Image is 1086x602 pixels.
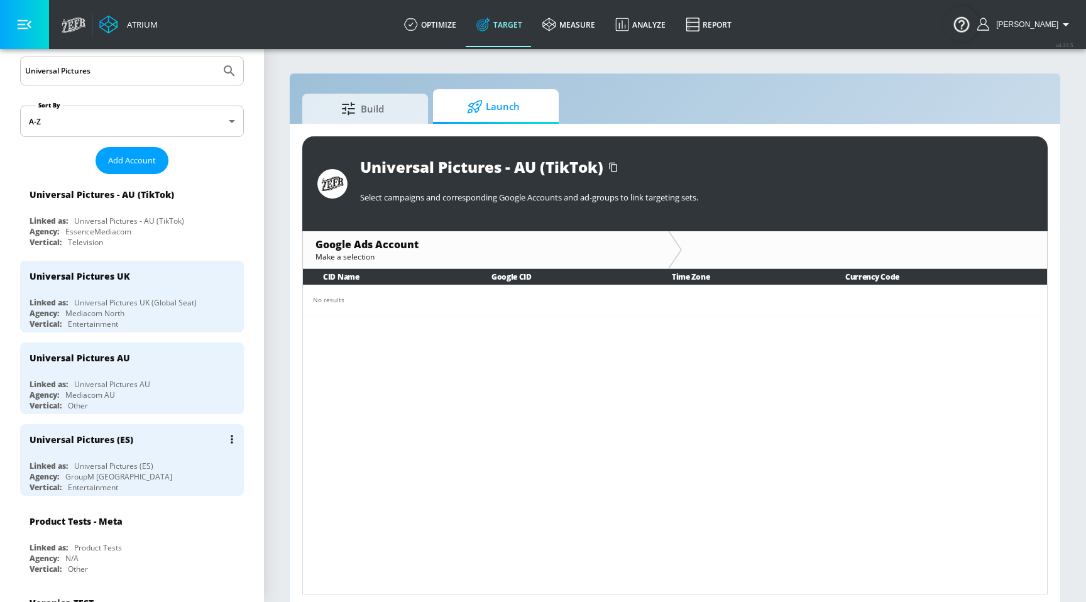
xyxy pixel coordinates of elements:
[315,238,655,251] div: Google Ads Account
[20,179,244,251] div: Universal Pictures - AU (TikTok)Linked as:Universal Pictures - AU (TikTok)Agency:EssenceMediacomV...
[68,564,88,574] div: Other
[30,379,68,390] div: Linked as:
[394,2,466,47] a: optimize
[65,308,124,319] div: Mediacom North
[30,434,133,446] div: Universal Pictures (ES)
[25,63,216,79] input: Search by name
[30,471,59,482] div: Agency:
[825,269,1047,285] th: Currency Code
[1056,41,1073,48] span: v 4.33.5
[652,269,825,285] th: Time Zone
[360,156,603,177] div: Universal Pictures - AU (TikTok)
[30,308,59,319] div: Agency:
[30,564,62,574] div: Vertical:
[65,471,172,482] div: GroupM [GEOGRAPHIC_DATA]
[30,297,68,308] div: Linked as:
[605,2,676,47] a: Analyze
[74,297,197,308] div: Universal Pictures UK (Global Seat)
[216,57,243,85] button: Submit Search
[68,237,103,248] div: Television
[74,542,122,553] div: Product Tests
[313,295,1037,305] div: No results
[466,2,532,47] a: Target
[20,261,244,332] div: Universal Pictures UKLinked as:Universal Pictures UK (Global Seat)Agency:Mediacom NorthVertical:E...
[532,2,605,47] a: measure
[65,226,131,237] div: EssenceMediacom
[977,17,1073,32] button: [PERSON_NAME]
[108,153,156,168] span: Add Account
[99,15,158,34] a: Atrium
[30,226,59,237] div: Agency:
[676,2,742,47] a: Report
[96,147,168,174] button: Add Account
[30,390,59,400] div: Agency:
[68,319,118,329] div: Entertainment
[122,19,158,30] div: Atrium
[68,482,118,493] div: Entertainment
[303,269,471,285] th: CID Name
[30,542,68,553] div: Linked as:
[36,101,63,109] label: Sort By
[30,216,68,226] div: Linked as:
[471,269,652,285] th: Google CID
[30,270,130,282] div: Universal Pictures UK
[20,342,244,414] div: Universal Pictures AULinked as:Universal Pictures AUAgency:Mediacom AUVertical:Other
[74,216,184,226] div: Universal Pictures - AU (TikTok)
[68,400,88,411] div: Other
[20,424,244,496] div: Universal Pictures (ES)Linked as:Universal Pictures (ES)Agency:GroupM [GEOGRAPHIC_DATA]Vertical:E...
[30,237,62,248] div: Vertical:
[446,92,541,122] span: Launch
[74,461,153,471] div: Universal Pictures (ES)
[30,319,62,329] div: Vertical:
[30,482,62,493] div: Vertical:
[315,94,410,124] span: Build
[20,506,244,577] div: Product Tests - MetaLinked as:Product TestsAgency:N/AVertical:Other
[30,352,130,364] div: Universal Pictures AU
[30,189,174,200] div: Universal Pictures - AU (TikTok)
[30,553,59,564] div: Agency:
[65,390,115,400] div: Mediacom AU
[30,461,68,471] div: Linked as:
[944,6,979,41] button: Open Resource Center
[360,192,1033,203] p: Select campaigns and corresponding Google Accounts and ad-groups to link targeting sets.
[74,379,150,390] div: Universal Pictures AU
[991,20,1058,29] span: login as: michael.villalobos@zefr.com
[30,400,62,411] div: Vertical:
[303,231,668,268] div: Google Ads AccountMake a selection
[30,515,123,527] div: Product Tests - Meta
[20,106,244,137] div: A-Z
[315,251,655,262] div: Make a selection
[65,553,79,564] div: N/A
